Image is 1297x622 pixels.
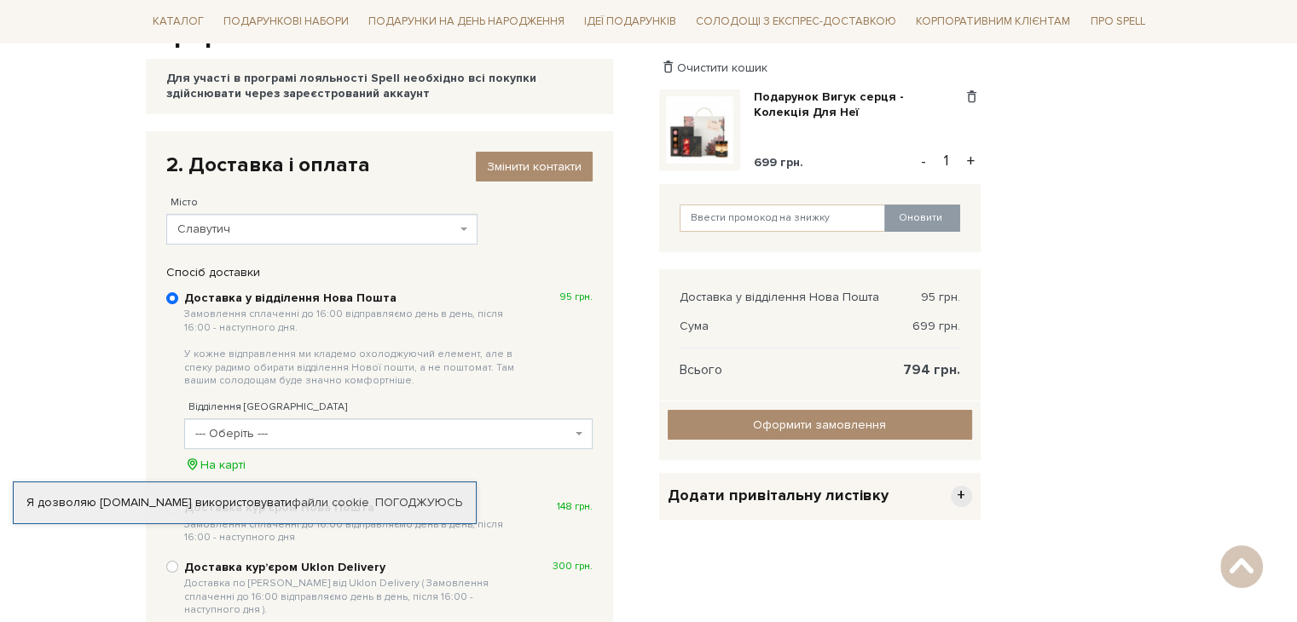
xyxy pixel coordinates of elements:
span: Сума [680,319,709,334]
div: Спосіб доставки [158,265,601,280]
span: 300 грн. [553,560,593,573]
div: Я дозволяю [DOMAIN_NAME] використовувати [14,495,476,510]
span: Каталог [146,9,211,35]
span: 95 грн. [921,290,960,305]
div: 2. Доставка і оплата [166,152,593,178]
span: 95 грн. [559,291,593,304]
a: файли cookie [292,495,369,510]
button: + [961,148,981,174]
a: Погоджуюсь [375,495,462,510]
span: 699 грн. [912,319,960,334]
b: Доставка курʼєром Uklon Delivery [184,560,524,617]
span: Подарунки на День народження [362,9,571,35]
span: Замовлення сплаченні до 16:00 відправляємо день в день, після 16:00 - наступного дня. У кожне від... [184,308,524,388]
b: Доставка у відділення Нова Пошта [184,291,524,388]
span: Славутич [177,221,456,238]
label: Місто [171,195,198,210]
div: Очистити кошик [659,60,981,76]
input: Оформити замовлення [668,410,972,440]
label: Відділення [GEOGRAPHIC_DATA] [188,400,347,415]
span: Додати привітальну листівку [668,486,889,505]
span: Славутич [166,214,478,245]
span: Ідеї подарунків [577,9,683,35]
span: Про Spell [1083,9,1151,35]
a: Корпоративним клієнтам [909,7,1077,36]
input: Ввести промокод на знижку [680,204,886,232]
span: Всього [680,362,722,377]
span: --- Оберіть --- [184,418,593,449]
span: 794 грн. [903,362,960,377]
span: Замовлення сплаченні до 16:00 відправляємо день в день, після 16:00 - наступного дня [184,518,524,544]
span: 148 грн. [557,500,593,514]
span: Подарункові набори [217,9,356,35]
div: На карті [184,458,593,473]
a: Подарунок Вигук серця - Колекція Для Неї [754,89,963,120]
span: + [951,486,972,507]
button: - [915,148,932,174]
span: 699 грн. [754,155,803,170]
span: Доставка у відділення Нова Пошта [680,290,879,305]
span: Змінити контакти [487,159,582,174]
div: Для участі в програмі лояльності Spell необхідно всі покупки здійснювати через зареєстрований акк... [166,71,593,101]
img: Подарунок Вигук серця - Колекція Для Неї [666,96,733,164]
a: Солодощі з експрес-доставкою [689,7,903,36]
span: Доставка по [PERSON_NAME] від Uklon Delivery ( Замовлення сплаченні до 16:00 відправляємо день в ... [184,577,524,617]
button: Оновити [884,204,960,232]
span: --- Оберіть --- [195,425,571,442]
